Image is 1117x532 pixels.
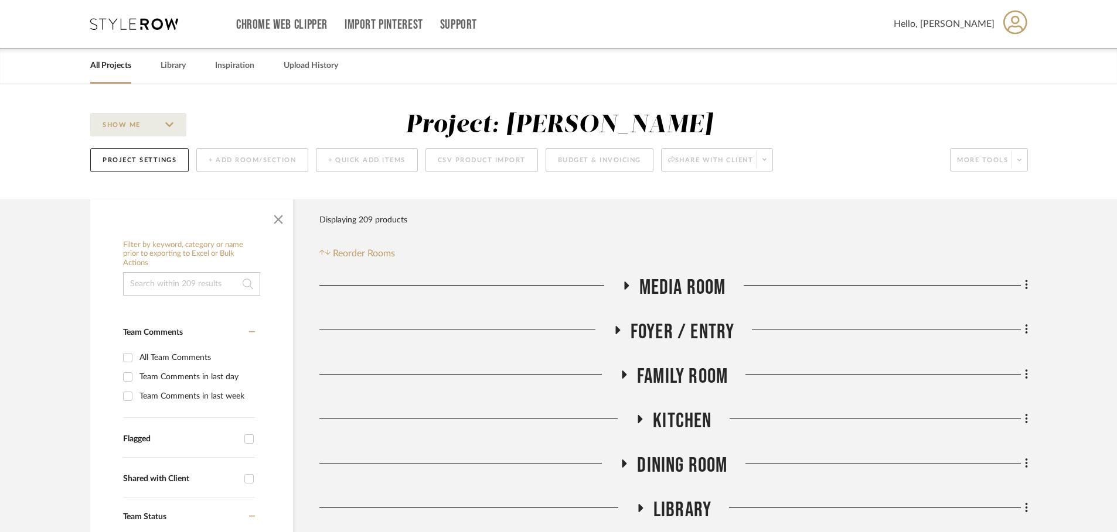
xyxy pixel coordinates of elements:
button: Close [267,205,290,229]
span: Library [653,497,711,523]
span: More tools [957,156,1008,173]
button: More tools [950,148,1028,171]
a: Library [161,58,186,74]
a: Support [440,20,477,30]
span: Dining Room [637,453,727,478]
div: Shared with Client [123,474,239,484]
h6: Filter by keyword, category or name prior to exporting to Excel or Bulk Actions [123,241,260,268]
span: Reorder Rooms [333,246,395,260]
button: + Quick Add Items [316,148,418,172]
a: Import Pinterest [345,20,423,30]
input: Search within 209 results [123,272,260,296]
span: Share with client [668,156,754,173]
span: Hello, [PERSON_NAME] [894,17,995,31]
div: Displaying 209 products [319,208,407,232]
span: Family Room [637,364,728,389]
button: Share with client [661,148,774,171]
div: Project: [PERSON_NAME] [406,113,713,138]
span: Team Status [123,513,166,521]
button: Budget & Invoicing [546,148,653,172]
span: Media Room [639,275,726,300]
span: Foyer / Entry [631,320,735,345]
div: All Team Comments [139,348,252,367]
button: Reorder Rooms [319,246,395,260]
span: Kitchen [653,409,711,434]
a: Chrome Web Clipper [236,20,328,30]
button: CSV Product Import [425,148,538,172]
span: Team Comments [123,328,183,337]
div: Team Comments in last day [139,368,252,386]
div: Flagged [123,434,239,444]
button: + Add Room/Section [196,148,308,172]
div: Team Comments in last week [139,387,252,406]
a: All Projects [90,58,131,74]
button: Project Settings [90,148,189,172]
a: Upload History [284,58,338,74]
a: Inspiration [215,58,254,74]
